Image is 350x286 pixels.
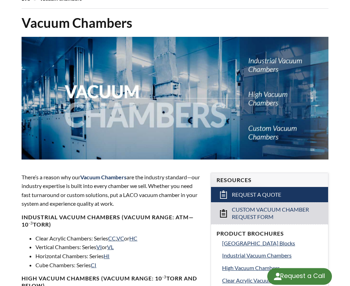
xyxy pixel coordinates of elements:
a: CC [108,235,116,242]
h4: Product Brochures [217,230,323,237]
li: Horizontal Chambers: Series [35,252,202,261]
sup: -3 [29,220,33,226]
span: [GEOGRAPHIC_DATA] Blocks [222,240,295,246]
a: VC [116,235,124,242]
li: Vertical Chambers: Series or [35,243,202,252]
span: High Vacuum Chambers [222,264,280,271]
a: VL [107,244,114,250]
a: Custom Vacuum Chamber Request Form [211,202,328,224]
a: Clear Acrylic Vacuum Chambers [222,276,323,285]
div: Request a Call [280,268,325,284]
h4: Industrial Vacuum Chambers (vacuum range: atm—10 Torr) [22,214,202,228]
div: Request a Call [267,268,332,285]
a: Industrial Vacuum Chambers [222,251,323,260]
h4: Resources [217,177,323,184]
li: Clear Acrylic Chambers: Series , or [35,234,202,243]
a: VI [96,244,102,250]
a: HC [129,235,137,242]
a: [GEOGRAPHIC_DATA] Blocks [222,239,323,248]
a: HI [104,253,109,259]
a: High Vacuum Chambers [222,263,323,272]
span: Clear Acrylic Vacuum Chambers [222,277,299,284]
a: Request a Quote [211,187,328,202]
img: Vacuum Chambers [22,37,328,160]
a: CI [91,262,96,268]
sup: -3 [162,274,166,279]
span: Vacuum Chambers [80,174,127,180]
h1: Vacuum Chambers [22,14,328,31]
p: There’s a reason why our are the industry standard—our industry expertise is built into every cha... [22,173,202,208]
li: Cube Chambers: Series [35,261,202,270]
span: Request a Quote [232,191,281,198]
span: Industrial Vacuum Chambers [222,252,292,259]
img: round button [272,271,283,282]
span: Custom Vacuum Chamber Request Form [232,206,312,221]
